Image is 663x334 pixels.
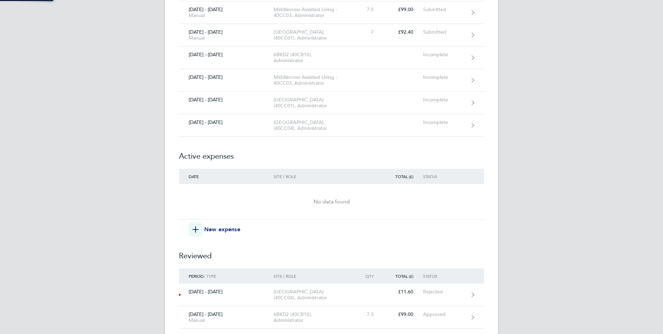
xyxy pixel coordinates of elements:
[179,92,484,114] a: [DATE] - [DATE][GEOGRAPHIC_DATA] (40CC01), AdministratorIncomplete
[179,198,484,206] div: No data found
[179,24,484,47] a: [DATE] - [DATE]Manual[GEOGRAPHIC_DATA] (40CC01), Administrator7£92.40Submitted
[179,137,484,169] h2: Active expenses
[353,274,384,278] div: Qty
[179,236,484,268] h2: Reviewed
[274,311,353,323] div: 6BKD2 (40CB10), Administrator
[179,306,484,329] a: [DATE] - [DATE]Manual6BKD2 (40CB10), Administrator7.5£99.00Approved
[189,273,204,279] span: Period
[423,52,466,58] div: Incomplete
[189,12,264,18] div: Manual
[179,274,274,278] div: / Type
[423,289,466,295] div: Rejected
[384,311,423,317] div: £99.00
[179,1,484,24] a: [DATE] - [DATE]ManualMiddlecross Assisted Living - 40CC03, Administrator7.5£99.00Submitted
[189,317,264,323] div: Manual
[423,174,466,179] div: Status
[384,174,423,179] div: Total (£)
[189,223,240,236] button: New expense
[274,289,353,301] div: [GEOGRAPHIC_DATA] (40CC04), Administrator
[179,47,484,69] a: [DATE] - [DATE]6BKD2 (40CB10), AdministratorIncomplete
[179,74,274,80] div: [DATE] - [DATE]
[179,7,274,18] div: [DATE] - [DATE]
[179,52,274,58] div: [DATE] - [DATE]
[423,274,466,278] div: Status
[179,97,274,103] div: [DATE] - [DATE]
[274,29,353,41] div: [GEOGRAPHIC_DATA] (40CC01), Administrator
[353,7,384,12] div: 7.5
[179,114,484,137] a: [DATE] - [DATE][GEOGRAPHIC_DATA] (40CC04), AdministratorIncomplete
[179,29,274,41] div: [DATE] - [DATE]
[353,311,384,317] div: 7.5
[274,274,353,278] div: Site / Role
[179,311,274,323] div: [DATE] - [DATE]
[423,29,466,35] div: Submitted
[274,7,353,18] div: Middlecross Assisted Living - 40CC03, Administrator
[179,289,274,295] div: [DATE] - [DATE]
[423,97,466,103] div: Incomplete
[179,69,484,92] a: [DATE] - [DATE]Middlecross Assisted Living - 40CC03, AdministratorIncomplete
[274,74,353,86] div: Middlecross Assisted Living - 40CC03, Administrator
[179,284,484,306] a: [DATE] - [DATE][GEOGRAPHIC_DATA] (40CC04), Administrator£11.60Rejected
[204,225,240,234] span: New expense
[274,97,353,109] div: [GEOGRAPHIC_DATA] (40CC01), Administrator
[423,7,466,12] div: Submitted
[384,7,423,12] div: £99.00
[274,52,353,64] div: 6BKD2 (40CB10), Administrator
[274,119,353,131] div: [GEOGRAPHIC_DATA] (40CC04), Administrator
[384,29,423,35] div: £92.40
[384,274,423,278] div: Total (£)
[179,174,274,179] div: Date
[423,311,466,317] div: Approved
[179,119,274,125] div: [DATE] - [DATE]
[384,289,423,295] div: £11.60
[274,174,353,179] div: Site / Role
[353,29,384,35] div: 7
[189,35,264,41] div: Manual
[423,119,466,125] div: Incomplete
[423,74,466,80] div: Incomplete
